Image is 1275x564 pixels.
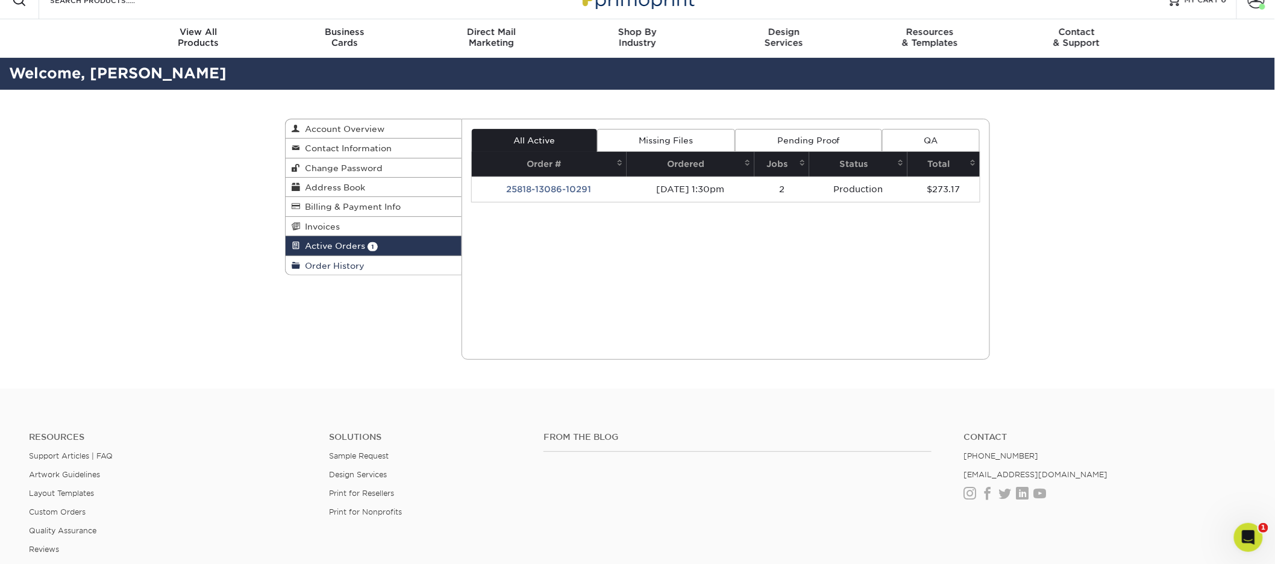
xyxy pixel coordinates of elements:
[1003,27,1150,37] span: Contact
[300,261,365,271] span: Order History
[710,27,857,48] div: Services
[300,143,392,153] span: Contact Information
[857,19,1003,58] a: Resources& Templates
[300,241,365,251] span: Active Orders
[272,27,418,48] div: Cards
[710,27,857,37] span: Design
[272,27,418,37] span: Business
[329,451,389,460] a: Sample Request
[964,451,1039,460] a: [PHONE_NUMBER]
[418,27,565,37] span: Direct Mail
[29,451,113,460] a: Support Articles | FAQ
[300,202,401,211] span: Billing & Payment Info
[300,163,383,173] span: Change Password
[300,183,365,192] span: Address Book
[272,19,418,58] a: BusinessCards
[329,489,394,498] a: Print for Resellers
[597,129,735,152] a: Missing Files
[544,432,932,442] h4: From the Blog
[754,152,809,177] th: Jobs
[565,19,711,58] a: Shop ByIndustry
[125,27,272,48] div: Products
[29,526,96,535] a: Quality Assurance
[286,256,462,275] a: Order History
[300,124,384,134] span: Account Overview
[286,139,462,158] a: Contact Information
[754,177,809,202] td: 2
[3,527,102,560] iframe: Google Customer Reviews
[565,27,711,37] span: Shop By
[286,178,462,197] a: Address Book
[964,432,1246,442] a: Contact
[964,470,1108,479] a: [EMAIL_ADDRESS][DOMAIN_NAME]
[857,27,1003,48] div: & Templates
[809,177,907,202] td: Production
[1234,523,1263,552] iframe: Intercom live chat
[29,470,100,479] a: Artwork Guidelines
[29,489,94,498] a: Layout Templates
[710,19,857,58] a: DesignServices
[300,222,340,231] span: Invoices
[1259,523,1268,533] span: 1
[125,19,272,58] a: View AllProducts
[1003,19,1150,58] a: Contact& Support
[329,507,402,516] a: Print for Nonprofits
[368,242,378,251] span: 1
[286,119,462,139] a: Account Overview
[125,27,272,37] span: View All
[857,27,1003,37] span: Resources
[735,129,882,152] a: Pending Proof
[418,19,565,58] a: Direct MailMarketing
[1003,27,1150,48] div: & Support
[286,158,462,178] a: Change Password
[907,177,980,202] td: $273.17
[472,129,597,152] a: All Active
[627,177,754,202] td: [DATE] 1:30pm
[882,129,980,152] a: QA
[565,27,711,48] div: Industry
[809,152,907,177] th: Status
[29,432,311,442] h4: Resources
[329,432,525,442] h4: Solutions
[286,217,462,236] a: Invoices
[286,197,462,216] a: Billing & Payment Info
[418,27,565,48] div: Marketing
[907,152,980,177] th: Total
[627,152,754,177] th: Ordered
[472,177,627,202] td: 25818-13086-10291
[329,470,387,479] a: Design Services
[472,152,627,177] th: Order #
[29,507,86,516] a: Custom Orders
[286,236,462,255] a: Active Orders 1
